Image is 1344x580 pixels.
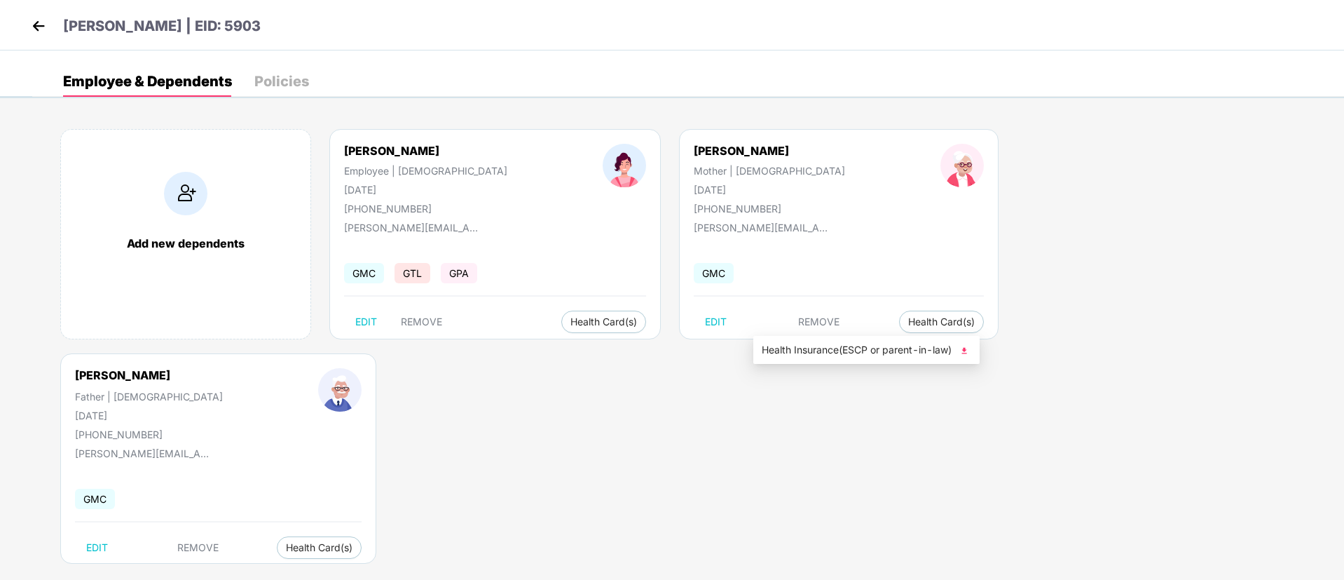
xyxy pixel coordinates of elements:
div: [PERSON_NAME][EMAIL_ADDRESS][DOMAIN_NAME] [75,447,215,459]
p: [PERSON_NAME] | EID: 5903 [63,15,261,37]
div: [PERSON_NAME] [344,144,507,158]
div: Employee | [DEMOGRAPHIC_DATA] [344,165,507,177]
img: svg+xml;base64,PHN2ZyB4bWxucz0iaHR0cDovL3d3dy53My5vcmcvMjAwMC9zdmciIHhtbG5zOnhsaW5rPSJodHRwOi8vd3... [957,344,971,358]
span: Health Card(s) [908,318,975,325]
div: [PERSON_NAME] [75,368,170,382]
div: [DATE] [75,410,223,421]
img: profileImage [318,368,362,412]
div: [DATE] [344,184,507,196]
img: profileImage [940,144,984,187]
div: [PHONE_NUMBER] [694,203,845,215]
span: GMC [344,263,384,283]
span: REMOVE [401,316,442,328]
button: REMOVE [787,311,851,333]
span: EDIT [355,316,377,328]
span: GPA [441,263,477,283]
div: [PERSON_NAME][EMAIL_ADDRESS][DOMAIN_NAME] [344,222,484,234]
span: EDIT [705,316,727,328]
div: Policies [254,74,309,88]
div: [PERSON_NAME] [694,144,845,158]
button: Health Card(s) [899,311,984,333]
span: Health Insurance(ESCP or parent-in-law) [762,342,971,358]
button: EDIT [75,537,119,559]
button: Health Card(s) [277,537,362,559]
div: [PERSON_NAME][EMAIL_ADDRESS][DOMAIN_NAME] [694,222,834,234]
button: Health Card(s) [561,311,646,333]
div: Employee & Dependents [63,74,232,88]
span: REMOVE [177,542,219,553]
span: REMOVE [798,316,839,328]
button: EDIT [694,311,738,333]
span: GMC [75,489,115,509]
div: Father | [DEMOGRAPHIC_DATA] [75,391,223,403]
span: Health Card(s) [570,318,637,325]
button: REMOVE [166,537,230,559]
button: REMOVE [390,311,453,333]
span: GMC [694,263,734,283]
img: addIcon [164,172,207,215]
div: [PHONE_NUMBER] [75,429,223,440]
img: profileImage [603,144,646,187]
span: Health Card(s) [286,544,352,551]
div: Add new dependents [75,236,296,250]
button: EDIT [344,311,388,333]
div: Mother | [DEMOGRAPHIC_DATA] [694,165,845,177]
span: GTL [395,263,430,283]
span: EDIT [86,542,108,553]
div: [PHONE_NUMBER] [344,203,507,215]
img: back [28,15,49,36]
div: [DATE] [694,184,845,196]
